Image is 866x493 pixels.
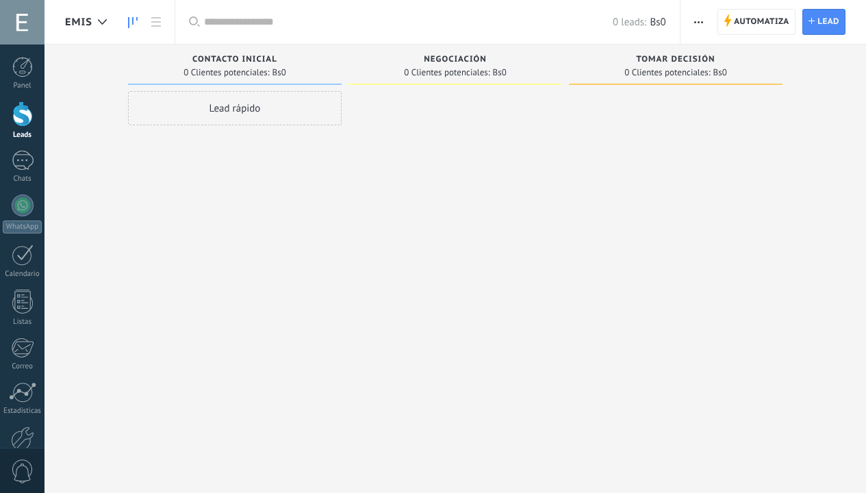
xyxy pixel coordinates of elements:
[624,68,710,77] span: 0 Clientes potenciales:
[135,55,335,66] div: Contacto inicial
[613,16,646,29] span: 0 leads:
[192,55,277,64] span: Contacto inicial
[3,270,42,279] div: Calendario
[3,407,42,416] div: Estadísticas
[3,131,42,140] div: Leads
[3,175,42,184] div: Chats
[272,68,286,77] span: Bs0
[650,16,665,29] span: Bs0
[404,68,489,77] span: 0 Clientes potenciales:
[493,68,507,77] span: Bs0
[128,91,342,125] div: Lead rápido
[65,16,92,29] span: emis
[3,220,42,233] div: WhatsApp
[3,318,42,327] div: Listas
[3,362,42,371] div: Correo
[355,55,555,66] div: Negociación
[734,10,789,34] span: Automatiza
[3,81,42,90] div: Panel
[183,68,269,77] span: 0 Clientes potenciales:
[424,55,487,64] span: Negociación
[636,55,715,64] span: Tomar decisión
[717,9,795,35] a: Automatiza
[576,55,776,66] div: Tomar decisión
[802,9,845,35] a: Lead
[713,68,727,77] span: Bs0
[817,10,839,34] span: Lead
